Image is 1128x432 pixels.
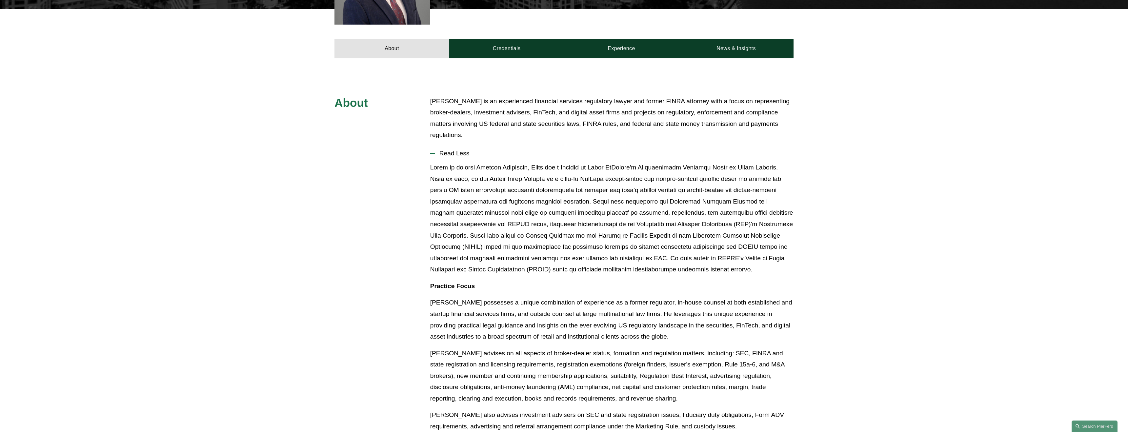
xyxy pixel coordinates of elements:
[334,96,368,109] span: About
[430,283,475,289] strong: Practice Focus
[430,162,794,275] p: Lorem ip dolorsi Ametcon Adipiscin, Elits doe t Incidid ut Labor EtDolore'm Aliquaenimadm Veniamq...
[1072,421,1118,432] a: Search this site
[435,150,794,157] span: Read Less
[679,39,794,58] a: News & Insights
[430,145,794,162] button: Read Less
[430,96,794,141] p: [PERSON_NAME] is an experienced financial services regulatory lawyer and former FINRA attorney wi...
[564,39,679,58] a: Experience
[334,39,449,58] a: About
[430,297,794,342] p: [PERSON_NAME] possesses a unique combination of experience as a former regulator, in-house counse...
[430,409,794,432] p: [PERSON_NAME] also advises investment advisers on SEC and state registration issues, fiduciary du...
[449,39,564,58] a: Credentials
[430,348,794,404] p: [PERSON_NAME] advises on all aspects of broker-dealer status, formation and regulation matters, i...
